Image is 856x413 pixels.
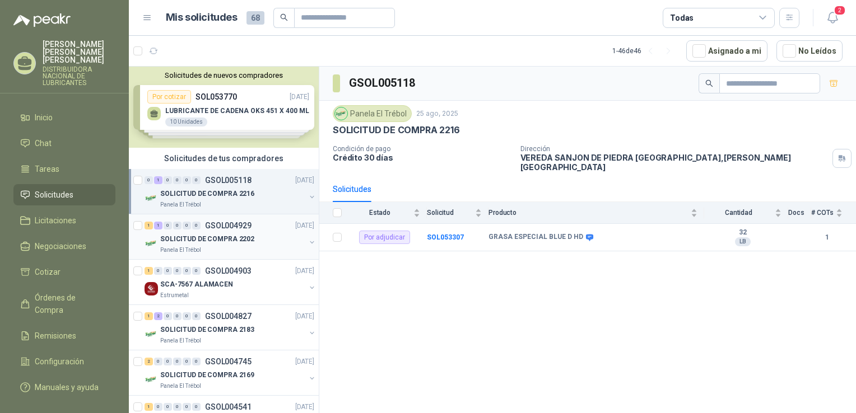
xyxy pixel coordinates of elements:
[348,202,427,224] th: Estado
[520,145,829,153] p: Dirección
[686,40,767,62] button: Asignado a mi
[129,148,319,169] div: Solicitudes de tus compradores
[164,267,172,275] div: 0
[145,176,153,184] div: 0
[205,176,252,184] p: GSOL005118
[822,8,843,28] button: 2
[154,312,162,320] div: 2
[145,267,153,275] div: 1
[834,5,846,16] span: 2
[13,107,115,128] a: Inicio
[295,266,314,276] p: [DATE]
[160,234,254,245] p: SOLICITUD DE COMPRA 2202
[349,74,417,92] h3: GSOL005118
[145,327,158,341] img: Company Logo
[160,279,233,290] p: SCA-7567 ALAMACEN
[35,214,76,227] span: Licitaciones
[489,233,583,242] b: GRASA ESPECIAL BLUE D HD
[670,12,694,24] div: Todas
[295,311,314,322] p: [DATE]
[173,222,182,229] div: 0
[43,40,115,64] p: [PERSON_NAME] [PERSON_NAME] [PERSON_NAME]
[160,246,201,255] p: Panela El Trébol
[145,264,317,300] a: 1 0 0 0 0 0 GSOL004903[DATE] Company LogoSCA-7567 ALAMACENEstrumetal
[704,228,781,237] b: 32
[183,222,191,229] div: 0
[145,219,317,255] a: 1 1 0 0 0 0 GSOL004929[DATE] Company LogoSOLICITUD DE COMPRA 2202Panela El Trébol
[145,358,153,365] div: 2
[205,403,252,411] p: GSOL004541
[129,67,319,148] div: Solicitudes de nuevos compradoresPor cotizarSOL053770[DATE] LUBRICANTE DE CADENA OKS 451 X 400 ML...
[333,145,511,153] p: Condición de pago
[13,261,115,283] a: Cotizar
[205,267,252,275] p: GSOL004903
[35,189,73,201] span: Solicitudes
[348,209,411,217] span: Estado
[160,200,201,209] p: Panela El Trébol
[173,358,182,365] div: 0
[735,237,751,246] div: LB
[13,133,115,154] a: Chat
[145,373,158,386] img: Company Logo
[145,403,153,411] div: 1
[154,403,162,411] div: 0
[489,202,704,224] th: Producto
[612,42,677,60] div: 1 - 46 de 46
[192,222,201,229] div: 0
[13,184,115,205] a: Solicitudes
[427,233,464,241] a: SOL053307
[154,267,162,275] div: 0
[192,312,201,320] div: 0
[145,222,153,229] div: 1
[145,309,317,345] a: 1 2 0 0 0 0 GSOL004827[DATE] Company LogoSOLICITUD DE COMPRA 2183Panela El Trébol
[704,209,773,217] span: Cantidad
[145,237,158,250] img: Company Logo
[160,189,254,199] p: SOLICITUD DE COMPRA 2216
[35,355,84,368] span: Configuración
[788,202,811,224] th: Docs
[35,292,105,316] span: Órdenes de Compra
[160,370,254,381] p: SOLICITUD DE COMPRA 2169
[192,358,201,365] div: 0
[359,231,410,244] div: Por adjudicar
[811,202,856,224] th: # COTs
[183,176,191,184] div: 0
[35,111,53,124] span: Inicio
[160,291,189,300] p: Estrumetal
[35,137,52,149] span: Chat
[13,351,115,372] a: Configuración
[205,222,252,229] p: GSOL004929
[705,79,713,87] span: search
[489,209,688,217] span: Producto
[183,358,191,365] div: 0
[280,13,288,21] span: search
[427,209,473,217] span: Solicitud
[160,336,201,345] p: Panela El Trébol
[13,158,115,180] a: Tareas
[154,222,162,229] div: 1
[35,163,59,175] span: Tareas
[295,402,314,412] p: [DATE]
[183,312,191,320] div: 0
[145,191,158,205] img: Company Logo
[427,202,489,224] th: Solicitud
[173,403,182,411] div: 0
[154,176,162,184] div: 1
[164,403,172,411] div: 0
[35,266,61,278] span: Cotizar
[145,355,317,391] a: 2 0 0 0 0 0 GSOL004745[DATE] Company LogoSOLICITUD DE COMPRA 2169Panela El Trébol
[173,312,182,320] div: 0
[13,236,115,257] a: Negociaciones
[145,173,317,209] a: 0 1 0 0 0 0 GSOL005118[DATE] Company LogoSOLICITUD DE COMPRA 2216Panela El Trébol
[333,183,371,195] div: Solicitudes
[192,403,201,411] div: 0
[133,71,314,79] button: Solicitudes de nuevos compradores
[13,377,115,398] a: Manuales y ayuda
[173,176,182,184] div: 0
[43,66,115,86] p: DISTRIBUIDORA NACIONAL DE LUBRICANTES
[811,232,843,243] b: 1
[183,403,191,411] div: 0
[35,381,99,393] span: Manuales y ayuda
[295,356,314,367] p: [DATE]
